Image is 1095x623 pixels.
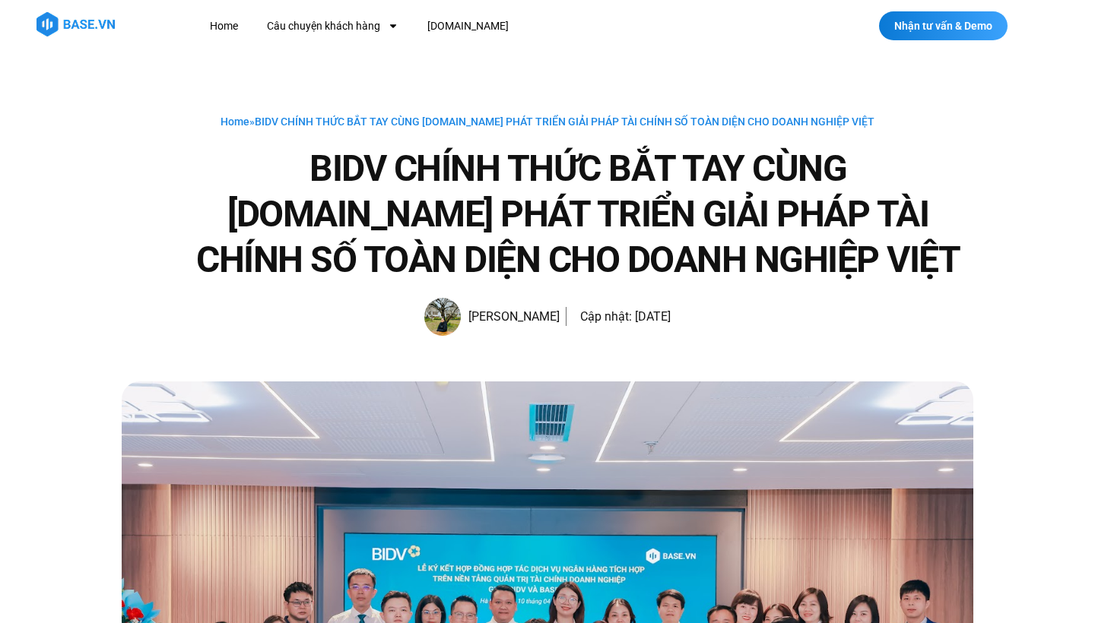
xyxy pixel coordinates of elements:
a: Picture of Đoàn Đức [PERSON_NAME] [424,298,560,336]
span: Nhận tư vấn & Demo [894,21,992,31]
a: [DOMAIN_NAME] [416,12,520,40]
a: Home [221,115,249,128]
img: Picture of Đoàn Đức [424,298,461,336]
a: Câu chuyện khách hàng [255,12,410,40]
span: BIDV CHÍNH THỨC BẮT TAY CÙNG [DOMAIN_NAME] PHÁT TRIỂN GIẢI PHÁP TÀI CHÍNH SỐ TOÀN DIỆN CHO DOANH ... [255,115,874,128]
a: Nhận tư vấn & Demo [879,11,1008,40]
h1: BIDV CHÍNH THỨC BẮT TAY CÙNG [DOMAIN_NAME] PHÁT TRIỂN GIẢI PHÁP TÀI CHÍNH SỐ TOÀN DIỆN CHO DOANH ... [182,146,973,283]
span: [PERSON_NAME] [461,306,560,327]
span: » [221,115,874,128]
nav: Menu [198,12,782,40]
span: Cập nhật: [580,309,632,324]
a: Home [198,12,249,40]
time: [DATE] [635,309,671,324]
